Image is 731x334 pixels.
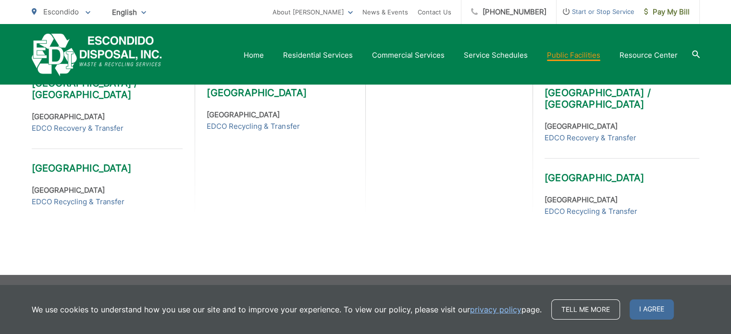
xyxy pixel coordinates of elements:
span: English [105,4,153,21]
a: About [PERSON_NAME] [273,6,353,18]
h3: [GEOGRAPHIC_DATA] [32,148,183,174]
p: We use cookies to understand how you use our site and to improve your experience. To view our pol... [32,304,542,315]
strong: [GEOGRAPHIC_DATA] [207,110,280,119]
strong: [GEOGRAPHIC_DATA] [545,195,618,204]
a: Residential Services [283,49,353,61]
strong: [GEOGRAPHIC_DATA] [32,112,105,121]
a: EDCO Recycling & Transfer [32,196,124,208]
span: Escondido [43,7,79,16]
span: Pay My Bill [644,6,690,18]
strong: [GEOGRAPHIC_DATA] [32,186,105,195]
h3: [GEOGRAPHIC_DATA] [207,73,346,99]
a: EDCD logo. Return to the homepage. [32,34,162,76]
span: I agree [630,299,674,320]
a: privacy policy [470,304,521,315]
a: Resource Center [619,49,678,61]
a: News & Events [362,6,408,18]
a: Tell me more [551,299,620,320]
a: Contact Us [418,6,451,18]
a: Commercial Services [372,49,445,61]
strong: [GEOGRAPHIC_DATA] [545,122,618,131]
a: EDCO Recovery & Transfer [545,132,636,144]
a: Home [244,49,264,61]
a: EDCO Recovery & Transfer [32,123,124,134]
h3: [GEOGRAPHIC_DATA] [545,158,699,184]
a: Public Facilities [547,49,600,61]
a: Service Schedules [464,49,528,61]
a: EDCO Recycling & Transfer [545,206,637,217]
h3: [GEOGRAPHIC_DATA] / [GEOGRAPHIC_DATA] [545,73,699,110]
a: EDCO Recycling & Transfer [207,121,299,132]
